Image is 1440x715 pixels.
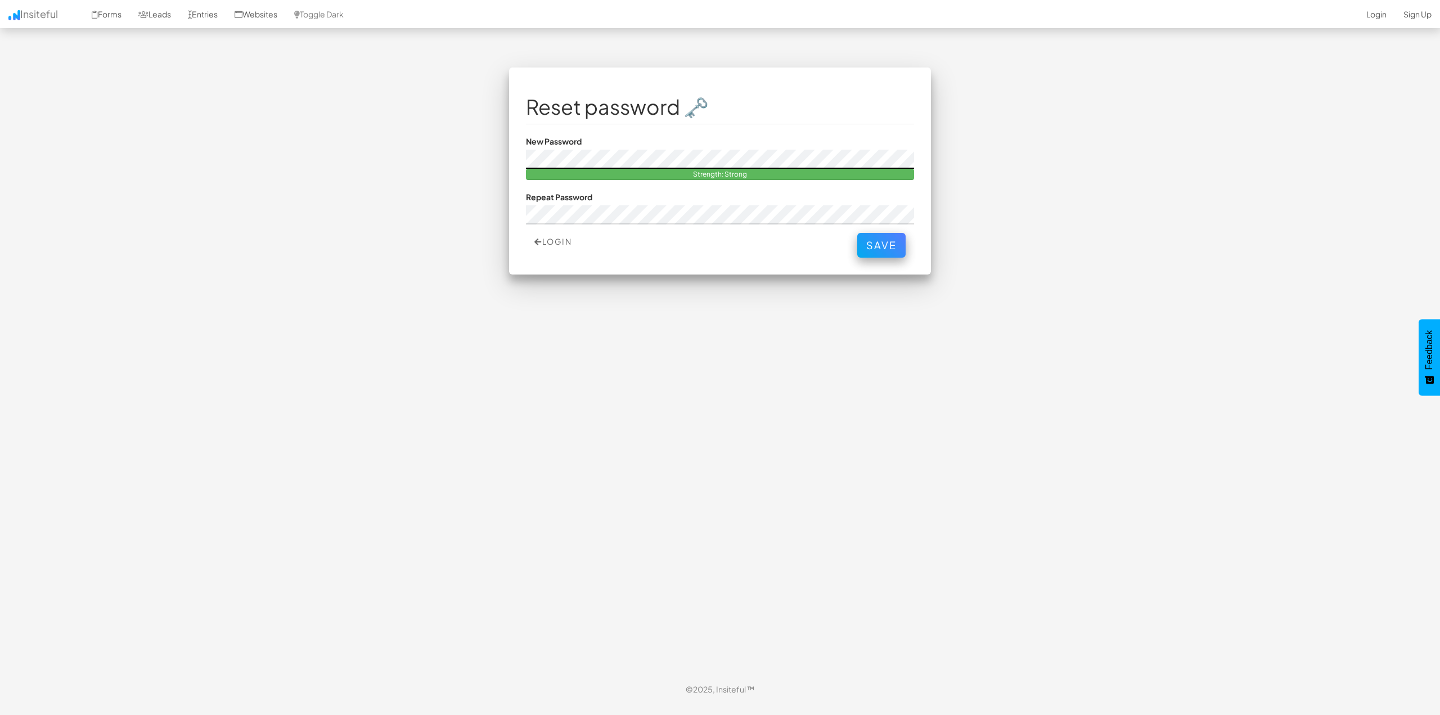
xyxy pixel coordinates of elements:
button: Save [857,233,906,258]
a: Login [534,236,571,246]
div: Strength: Strong [526,169,914,180]
label: Repeat Password [526,191,592,203]
span: Feedback [1424,330,1434,370]
h1: Reset password 🗝️ [526,96,914,118]
img: icon.png [8,10,20,20]
label: New Password [526,136,582,147]
button: Feedback - Show survey [1419,319,1440,395]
